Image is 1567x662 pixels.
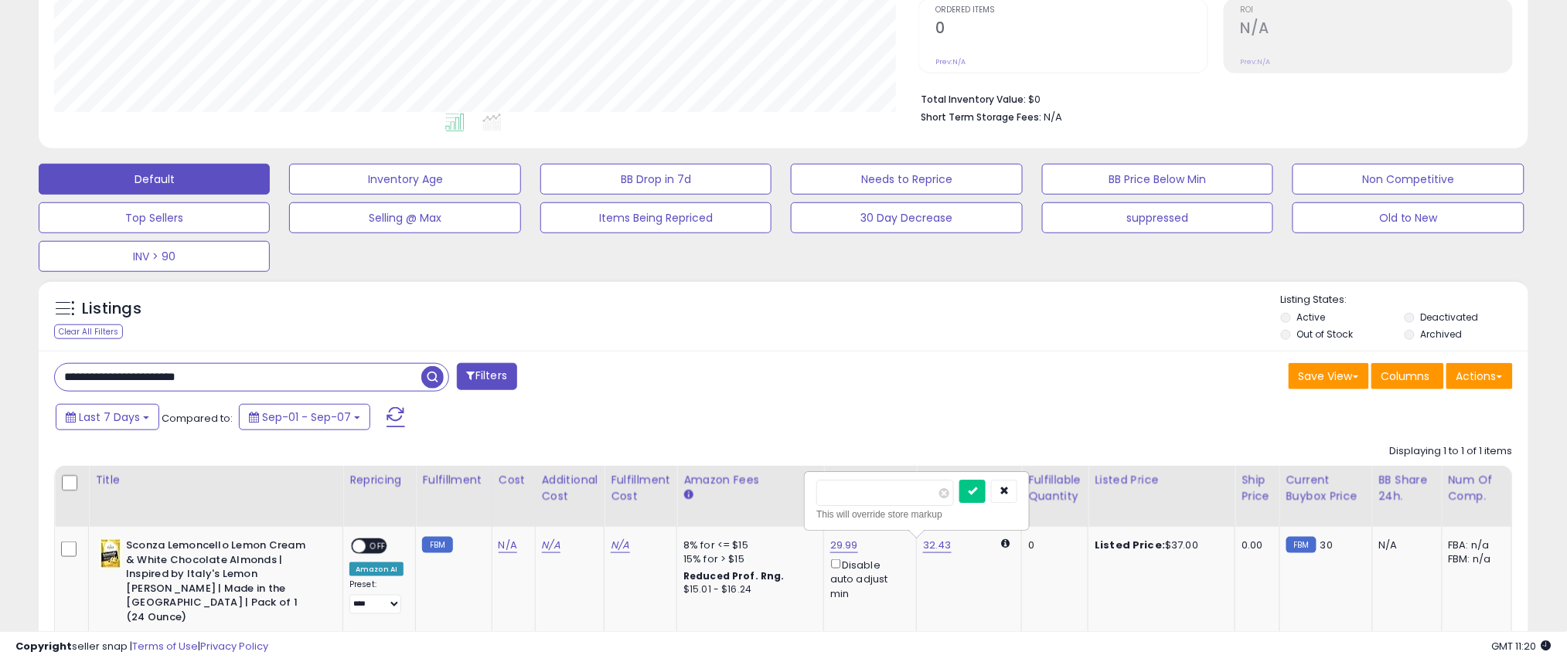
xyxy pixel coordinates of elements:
div: Num of Comp. [1449,472,1505,504]
div: $37.00 [1095,538,1223,552]
b: Short Term Storage Fees: [921,110,1041,124]
a: N/A [611,538,629,553]
p: Listing States: [1281,293,1528,307]
div: Fulfillable Quantity [1028,472,1082,504]
b: Listed Price: [1095,538,1165,552]
button: suppressed [1042,202,1273,233]
label: Active [1297,311,1326,324]
span: Last 7 Days [79,409,140,425]
h2: 0 [935,19,1207,40]
div: 0 [1028,538,1076,552]
button: Non Competitive [1293,164,1524,195]
b: Reduced Prof. Rng. [683,569,785,582]
div: Preset: [349,579,404,614]
div: FBA: n/a [1449,538,1500,552]
div: Disable auto adjust min [830,556,904,601]
button: Top Sellers [39,202,270,233]
div: Ship Price [1242,472,1272,504]
span: 30 [1320,538,1333,552]
div: Title [95,472,336,488]
div: Repricing [349,472,409,488]
div: $15.01 - $16.24 [683,583,812,596]
li: $0 [921,89,1501,107]
div: 0.00 [1242,538,1267,552]
button: Columns [1371,363,1444,389]
button: Selling @ Max [289,202,520,233]
div: Cost [499,472,529,488]
label: Archived [1420,328,1462,341]
div: FBM: n/a [1449,552,1500,566]
small: Prev: N/A [1241,57,1271,66]
button: INV > 90 [39,241,270,272]
button: BB Drop in 7d [540,164,772,195]
a: 32.43 [923,538,952,553]
div: seller snap | | [15,640,268,654]
a: N/A [499,538,517,553]
img: 41ZNxomw1WL._SL40_.jpg [99,538,122,569]
h2: N/A [1241,19,1512,40]
button: Actions [1446,363,1513,389]
small: FBM [422,537,452,553]
i: Calculated using Dynamic Max Price. [1001,538,1010,548]
span: Ordered Items [935,6,1207,15]
button: Sep-01 - Sep-07 [239,404,370,430]
button: Old to New [1293,202,1524,233]
button: 30 Day Decrease [791,202,1022,233]
div: Clear All Filters [54,324,123,339]
div: Displaying 1 to 1 of 1 items [1390,444,1513,459]
a: 29.99 [830,538,858,553]
button: Default [39,164,270,195]
span: Compared to: [162,411,233,426]
b: Total Inventory Value: [921,93,1026,106]
span: N/A [1044,110,1062,124]
span: OFF [366,540,390,553]
button: Filters [457,363,517,390]
div: Listed Price [1095,472,1228,488]
div: Amazon Fees [683,472,817,488]
b: Sconza Lemoncello Lemon Cream & White Chocolate Almonds | Inspired by Italy's Lemon [PERSON_NAME]... [126,538,314,628]
div: Current Buybox Price [1286,472,1366,504]
button: Save View [1289,363,1369,389]
a: N/A [542,538,560,553]
small: Prev: N/A [935,57,966,66]
a: Privacy Policy [200,639,268,654]
label: Out of Stock [1297,328,1354,341]
h5: Listings [82,298,141,320]
div: BB Share 24h. [1379,472,1436,504]
a: Terms of Use [132,639,198,654]
div: Fulfillment [422,472,485,488]
small: Amazon Fees. [683,488,693,502]
span: Sep-01 - Sep-07 [262,409,351,425]
button: Inventory Age [289,164,520,195]
div: Additional Cost [542,472,598,504]
small: FBM [1286,537,1317,553]
label: Deactivated [1420,311,1478,324]
strong: Copyright [15,639,72,654]
div: N/A [1379,538,1430,552]
button: Items Being Repriced [540,202,772,233]
button: BB Price Below Min [1042,164,1273,195]
span: ROI [1241,6,1512,15]
div: 8% for <= $15 [683,538,812,552]
button: Last 7 Days [56,404,159,430]
span: 2025-09-15 11:20 GMT [1492,639,1552,654]
button: Needs to Reprice [791,164,1022,195]
div: Amazon AI [349,562,404,576]
div: Fulfillment Cost [611,472,670,504]
div: 15% for > $15 [683,552,812,566]
span: Columns [1381,368,1430,384]
div: This will override store markup [816,507,1017,522]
